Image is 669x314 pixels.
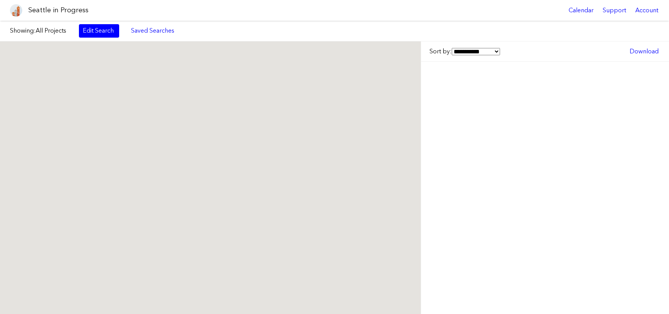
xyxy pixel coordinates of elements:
a: Edit Search [79,24,119,37]
h1: Seattle in Progress [28,5,89,15]
a: Saved Searches [127,24,179,37]
label: Sort by: [430,47,500,56]
img: favicon-96x96.png [10,4,22,17]
span: All Projects [36,27,66,34]
a: Download [626,45,662,58]
label: Showing: [10,26,71,35]
select: Sort by: [452,48,500,55]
